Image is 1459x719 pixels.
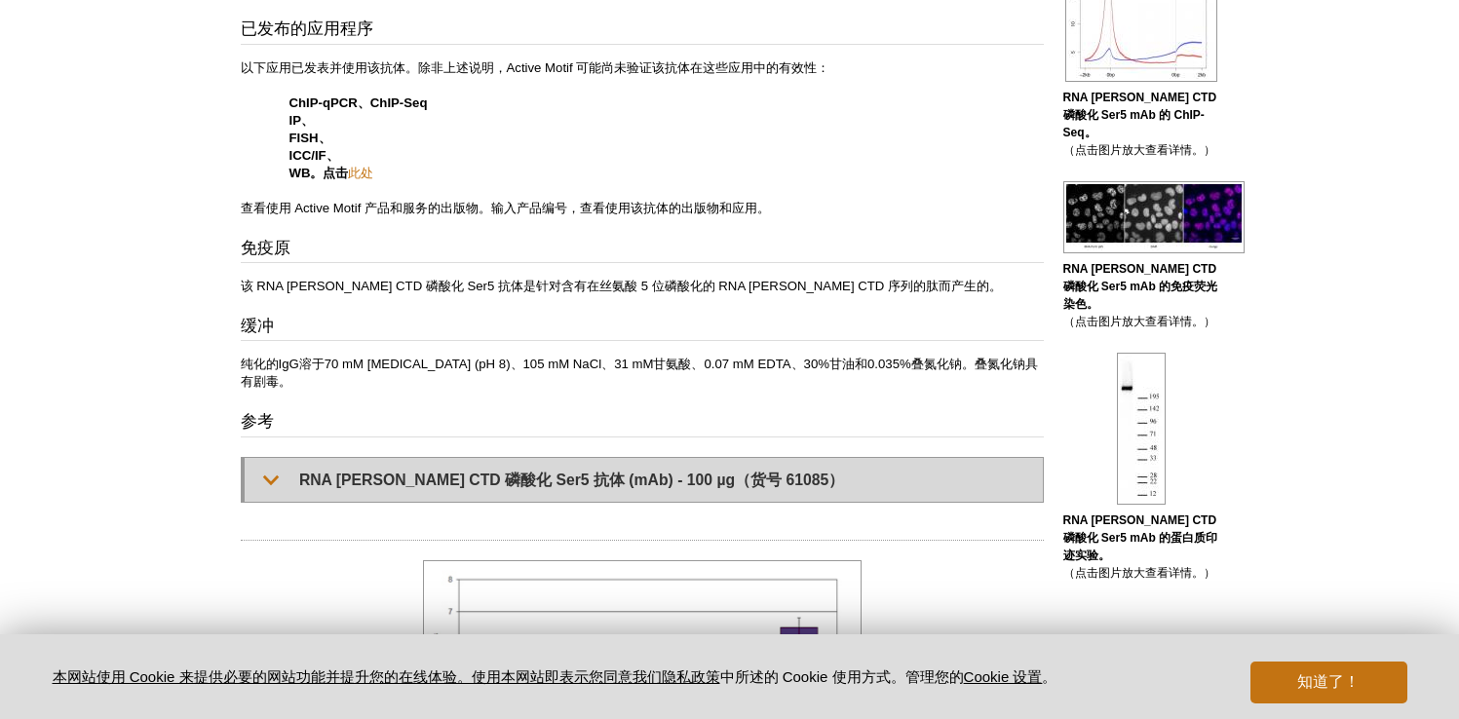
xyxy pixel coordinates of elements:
button: Cookie 设置 [964,668,1043,687]
font: FISH、 [289,131,331,145]
font: 查看使用 Active Motif 产品和服务的出版物 [241,201,479,215]
font: （点击图片放大查看详情。） [1063,566,1215,580]
img: 通过蛋白质印迹法检测 RNA pol II CTD 磷酸化 Ser5 抗体 (mAb)。 [1117,353,1166,505]
font: WB。点击 [289,166,349,180]
font: IP、 [289,113,314,128]
font: RNA [PERSON_NAME] CTD 磷酸化 Ser5 mAb 的免疫荧光染色。 [1063,262,1218,311]
font: 以下应用已发表并使用该抗体。除非上述说明，Active Motif 可能尚未验证该抗体在这些应用中的有效性： [241,60,830,75]
font: 免疫原 [241,239,290,257]
font: RNA [PERSON_NAME] CTD 磷酸化 Ser5 抗体 (mAb) - 100 µg（货号 61085） [299,472,844,488]
font: 纯化的IgG溶于70 mM [MEDICAL_DATA] (pH 8)、105 mM NaCl、31 mM甘氨酸、0.07 mM EDTA、30%甘油和0.035%叠氮化钠。叠氮化钠具有剧毒。 [241,357,1038,389]
font: 缓冲 [241,317,274,335]
font: 已发布的应用程序 [241,19,373,38]
font: 知道了！ [1297,673,1360,690]
font: 。输入产品编号，查看使用该抗体的出版物和应用。 [479,201,770,215]
font: RNA [PERSON_NAME] CTD 磷酸化 Ser5 mAb 的蛋白质印迹实验。 [1063,513,1218,562]
font: （点击图片放大查看详情。） [1063,315,1215,328]
a: 本网站使用 Cookie 来提供必要的网站功能并提升您的在线体验。使用本网站即表示您同意我们隐私政策 [53,668,720,685]
font: 。 [1042,668,1056,685]
font: RNA [PERSON_NAME] CTD 磷酸化 Ser5 mAb 的 ChIP-Seq。 [1063,91,1217,139]
font: ChIP-qPCR、ChIP-Seq [289,95,428,110]
font: 参考 [241,412,274,431]
button: 知道了！ [1250,662,1406,703]
img: 通过免疫荧光测试 RNA pol II CTD 磷酸化 Ser5 抗体 (mAb)。 [1063,181,1245,253]
font: Cookie 设置 [964,668,1043,685]
summary: RNA [PERSON_NAME] CTD 磷酸化 Ser5 抗体 (mAb) - 100 µg（货号 61085） [245,458,1043,502]
font: 该 RNA [PERSON_NAME] CTD 磷酸化 Ser5 抗体是针对含有在丝氨酸 5 位磷酸化的 RNA [PERSON_NAME] CTD 序列的肽而产生的。 [241,279,1003,293]
font: 。管理您的 [891,668,964,685]
font: 中所述的 Cookie 使用方式 [720,668,891,685]
font: （点击图片放大查看详情。） [1063,143,1215,157]
font: ICC/IF、 [289,148,339,163]
a: 此处 [348,166,373,180]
